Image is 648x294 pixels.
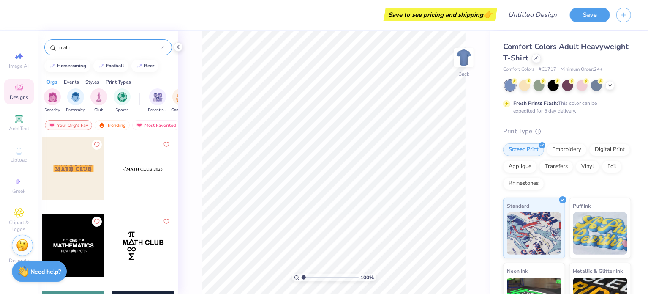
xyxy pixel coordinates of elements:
[361,274,374,281] span: 100 %
[98,122,105,128] img: trending.gif
[94,107,103,113] span: Club
[507,212,561,255] img: Standard
[49,63,56,69] img: trend_line.gif
[9,63,29,69] span: Image AI
[513,100,558,107] strong: Fresh Prints Flash:
[386,8,495,21] div: Save to see pricing and shipping
[44,88,61,113] button: filter button
[132,120,180,130] div: Most Favorited
[547,143,587,156] div: Embroidery
[131,60,158,72] button: bear
[148,88,167,113] button: filter button
[64,78,79,86] div: Events
[48,92,57,102] img: Sorority Image
[117,92,127,102] img: Sports Image
[570,8,610,22] button: Save
[46,78,57,86] div: Orgs
[49,122,55,128] img: most_fav.gif
[136,63,143,69] img: trend_line.gif
[57,63,87,68] div: homecoming
[95,120,130,130] div: Trending
[114,88,131,113] div: filter for Sports
[503,66,534,73] span: Comfort Colors
[503,177,544,190] div: Rhinestones
[66,107,85,113] span: Fraternity
[58,43,161,52] input: Try "Alpha"
[458,70,469,78] div: Back
[176,92,186,102] img: Game Day Image
[602,160,622,173] div: Foil
[66,88,85,113] div: filter for Fraternity
[71,92,80,102] img: Fraternity Image
[153,92,163,102] img: Parent's Weekend Image
[539,160,573,173] div: Transfers
[45,107,60,113] span: Sorority
[4,219,34,233] span: Clipart & logos
[539,66,556,73] span: # C1717
[106,78,131,86] div: Print Types
[10,94,28,101] span: Designs
[573,267,623,275] span: Metallic & Glitter Ink
[11,157,27,163] span: Upload
[85,78,99,86] div: Styles
[114,88,131,113] button: filter button
[31,268,61,276] strong: Need help?
[90,88,107,113] button: filter button
[576,160,599,173] div: Vinyl
[13,188,26,195] span: Greek
[90,88,107,113] div: filter for Club
[161,140,172,150] button: Like
[44,88,61,113] div: filter for Sorority
[93,60,128,72] button: football
[561,66,603,73] span: Minimum Order: 24 +
[483,9,493,19] span: 👉
[106,63,125,68] div: football
[161,217,172,227] button: Like
[98,63,105,69] img: trend_line.gif
[44,60,90,72] button: homecoming
[171,88,191,113] div: filter for Game Day
[573,201,591,210] span: Puff Ink
[66,88,85,113] button: filter button
[507,267,528,275] span: Neon Ink
[171,107,191,113] span: Game Day
[148,107,167,113] span: Parent's Weekend
[171,88,191,113] button: filter button
[455,49,472,66] img: Back
[116,107,129,113] span: Sports
[45,120,92,130] div: Your Org's Fav
[94,92,103,102] img: Club Image
[573,212,628,255] img: Puff Ink
[9,257,29,264] span: Decorate
[503,41,629,63] span: Comfort Colors Adult Heavyweight T-Shirt
[92,217,102,227] button: Like
[92,140,102,150] button: Like
[503,143,544,156] div: Screen Print
[503,160,537,173] div: Applique
[501,6,564,23] input: Untitled Design
[503,126,631,136] div: Print Type
[513,99,617,115] div: This color can be expedited for 5 day delivery.
[148,88,167,113] div: filter for Parent's Weekend
[9,125,29,132] span: Add Text
[136,122,143,128] img: most_fav.gif
[589,143,630,156] div: Digital Print
[507,201,529,210] span: Standard
[144,63,155,68] div: bear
